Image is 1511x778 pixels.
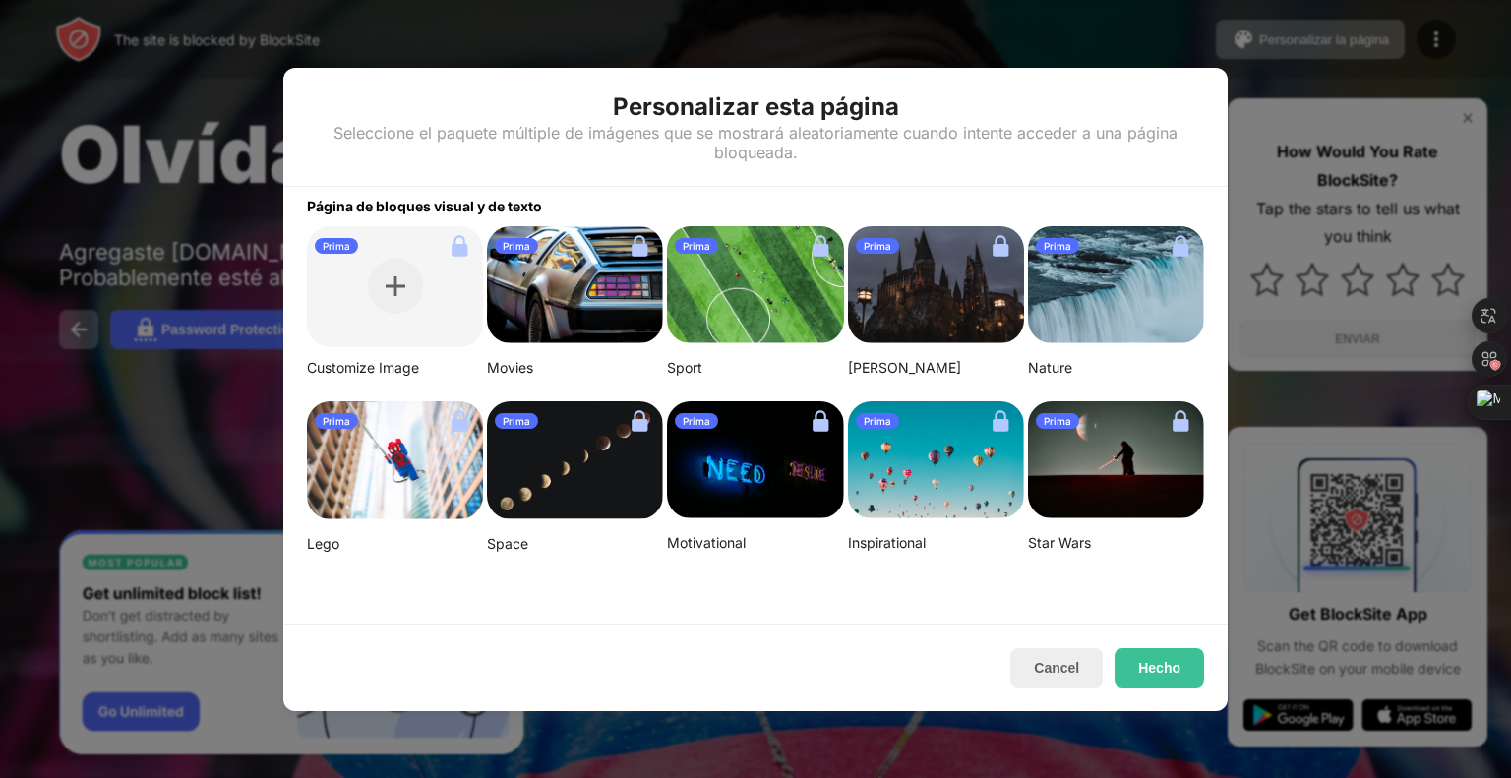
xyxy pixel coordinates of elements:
[444,230,475,262] img: lock.svg
[495,413,538,429] div: Prima
[1028,534,1204,552] div: Star Wars
[675,413,718,429] div: Prima
[315,238,358,254] div: Prima
[985,405,1016,437] img: lock.svg
[667,359,843,377] div: Sport
[848,534,1024,552] div: Inspirational
[1028,401,1204,519] img: image-22-small.png
[1036,238,1079,254] div: Prima
[1036,413,1079,429] div: Prima
[307,359,483,377] div: Customize Image
[1115,648,1204,688] button: Hecho
[283,187,1228,214] div: Página de bloques visual y de texto
[1010,648,1103,688] button: Cancel
[805,230,836,262] img: lock.svg
[667,534,843,552] div: Motivational
[307,401,483,519] img: mehdi-messrro-gIpJwuHVwt0-unsplash-small.png
[675,238,718,254] div: Prima
[667,226,843,344] img: jeff-wang-p2y4T4bFws4-unsplash-small.png
[487,359,663,377] div: Movies
[495,238,538,254] div: Prima
[613,91,899,123] div: Personalizar esta página
[856,238,899,254] div: Prima
[667,401,843,519] img: alexis-fauvet-qfWf9Muwp-c-unsplash-small.png
[1165,230,1196,262] img: lock.svg
[624,230,655,262] img: lock.svg
[848,226,1024,344] img: aditya-vyas-5qUJfO4NU4o-unsplash-small.png
[307,123,1204,162] div: Seleccione el paquete múltiple de imágenes que se mostrará aleatoriamente cuando intente acceder ...
[624,405,655,437] img: lock.svg
[487,226,663,344] img: image-26.png
[1028,226,1204,344] img: aditya-chinchure-LtHTe32r_nA-unsplash.png
[848,359,1024,377] div: [PERSON_NAME]
[307,535,483,553] div: Lego
[487,535,663,553] div: Space
[386,276,405,296] img: plus.svg
[848,401,1024,519] img: ian-dooley-DuBNA1QMpPA-unsplash-small.png
[985,230,1016,262] img: lock.svg
[1028,359,1204,377] div: Nature
[444,405,475,437] img: lock.svg
[315,413,358,429] div: Prima
[856,413,899,429] div: Prima
[1165,405,1196,437] img: lock.svg
[487,401,663,520] img: linda-xu-KsomZsgjLSA-unsplash.png
[805,405,836,437] img: lock.svg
